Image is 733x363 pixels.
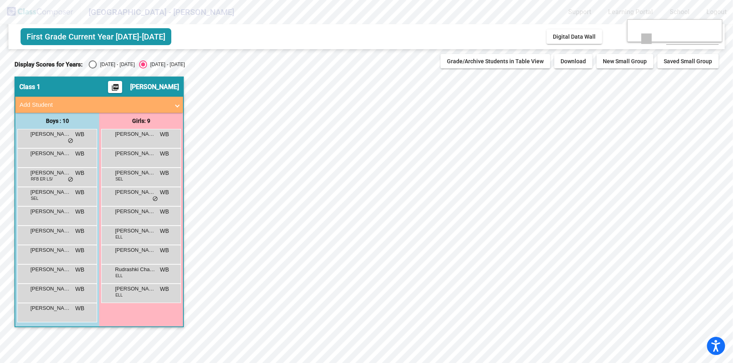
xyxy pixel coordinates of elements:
span: Class 1 [19,83,40,91]
div: Text highlighter [702,33,712,44]
mat-expansion-panel-header: Add Student [15,97,183,113]
span: [PERSON_NAME] [115,188,155,196]
span: [PERSON_NAME] [PERSON_NAME] [30,227,71,235]
span: SEL [115,176,123,182]
div: More [714,21,724,32]
span: [PERSON_NAME] [115,130,155,138]
button: Download [554,54,592,68]
span: [PERSON_NAME] [30,285,71,293]
span: First Grade Current Year [DATE]-[DATE] [21,28,171,45]
a: Support [562,6,598,19]
div: [DATE] - [DATE] [147,61,185,68]
span: WB [160,266,169,274]
span: Saved Small Group [664,58,712,64]
span: [PERSON_NAME] [115,169,155,177]
span: WB [160,188,169,197]
div: Delete annotations (⌘+SHIFT+BACKSPACE) [689,21,700,32]
div: Start recording [641,21,652,32]
span: do_not_disturb_alt [68,176,73,183]
button: Grade/Archive Students in Table View [440,54,550,68]
span: [PERSON_NAME] [30,246,71,254]
span: [PERSON_NAME] [30,188,71,196]
span: [PERSON_NAME] [115,149,155,158]
span: [PERSON_NAME] [130,83,179,91]
span: RFB ER LS/ [31,176,52,182]
div: Pointer (⌘+SHIFT+L) [653,33,664,44]
span: [PERSON_NAME] [30,304,71,312]
span: WB [160,227,169,235]
mat-panel-title: Add Student [19,100,169,110]
span: New Small Group [603,58,647,64]
button: Saved Small Group [657,54,718,68]
span: [PERSON_NAME] [30,266,71,274]
div: Boys : 10 [15,113,99,129]
span: WB [75,227,85,235]
span: WB [75,188,85,197]
span: WB [75,207,85,216]
span: WB [75,149,85,158]
button: New Small Group [596,54,653,68]
button: Digital Data Wall [546,29,602,44]
span: do_not_disturb_alt [152,196,158,202]
div: Pen (⌘+SHIFT+P) [665,33,676,44]
mat-icon: picture_as_pdf [110,83,120,95]
div: Text [714,33,724,44]
span: WB [75,169,85,177]
a: Logout [700,6,733,19]
span: WB [160,207,169,216]
span: [PERSON_NAME] [115,246,155,254]
span: WB [75,130,85,139]
span: Download [561,58,586,64]
div: Girls: 9 [99,113,183,129]
div: Present to student devices [653,21,664,32]
span: WB [160,149,169,158]
span: Grade/Archive Students in Table View [447,58,544,64]
span: Display Scores for Years: [15,61,83,68]
div: Save annotations [677,21,688,32]
div: Show/Hide annotations (⌘+SHIFT+SPACE) [665,21,676,32]
span: WB [160,130,169,139]
span: do_not_disturb_alt [68,138,73,144]
span: Digital Data Wall [553,33,596,40]
span: Rudrashki Chauhan [115,266,155,274]
span: [GEOGRAPHIC_DATA] - [PERSON_NAME] [81,6,234,19]
span: [PERSON_NAME] ([PERSON_NAME]) French [30,130,71,138]
a: Learning Portal [602,6,659,19]
div: [DATE] - [DATE] [97,61,135,68]
span: WB [75,246,85,255]
mat-radio-group: Select an option [89,60,185,68]
div: Eraser (⌘+SHIFT+E) [689,33,700,44]
span: WB [75,285,85,293]
span: [PERSON_NAME] [115,227,155,235]
span: WB [160,246,169,255]
span: [PERSON_NAME] [115,285,155,293]
span: WB [75,266,85,274]
div: Drag to move [629,27,640,38]
span: ELL [115,292,123,298]
span: [PERSON_NAME] [30,149,71,158]
span: WB [160,285,169,293]
button: Print Students Details [108,81,122,93]
span: ELL [115,273,123,279]
span: ELL [115,234,123,240]
div: Minimize (⌘+SHIFT+V) [702,21,712,32]
span: SEL [31,195,38,201]
span: WB [75,304,85,313]
div: Highlighter (⌘+SHIFT+H) [677,33,688,44]
span: [PERSON_NAME] [115,207,155,216]
div: Select (⌘+SHIFT+S) [641,33,652,44]
span: [PERSON_NAME] (Jack) [PERSON_NAME] [30,207,71,216]
a: School [663,6,696,19]
span: [PERSON_NAME] [30,169,71,177]
span: WB [160,169,169,177]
